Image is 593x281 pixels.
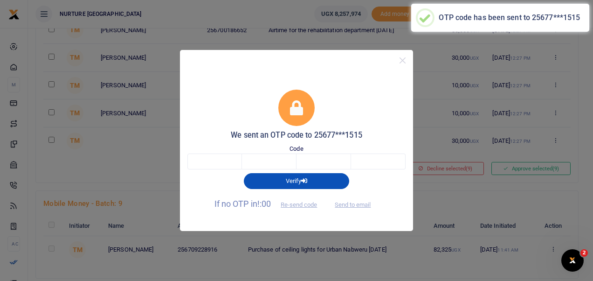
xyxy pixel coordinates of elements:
[580,249,588,257] span: 2
[187,131,406,140] h5: We sent an OTP code to 25677***1515
[244,173,349,189] button: Verify
[214,199,325,209] span: If no OTP in
[290,144,303,154] label: Code
[561,249,584,272] iframe: Intercom live chat
[257,199,271,209] span: !:00
[396,54,409,67] button: Close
